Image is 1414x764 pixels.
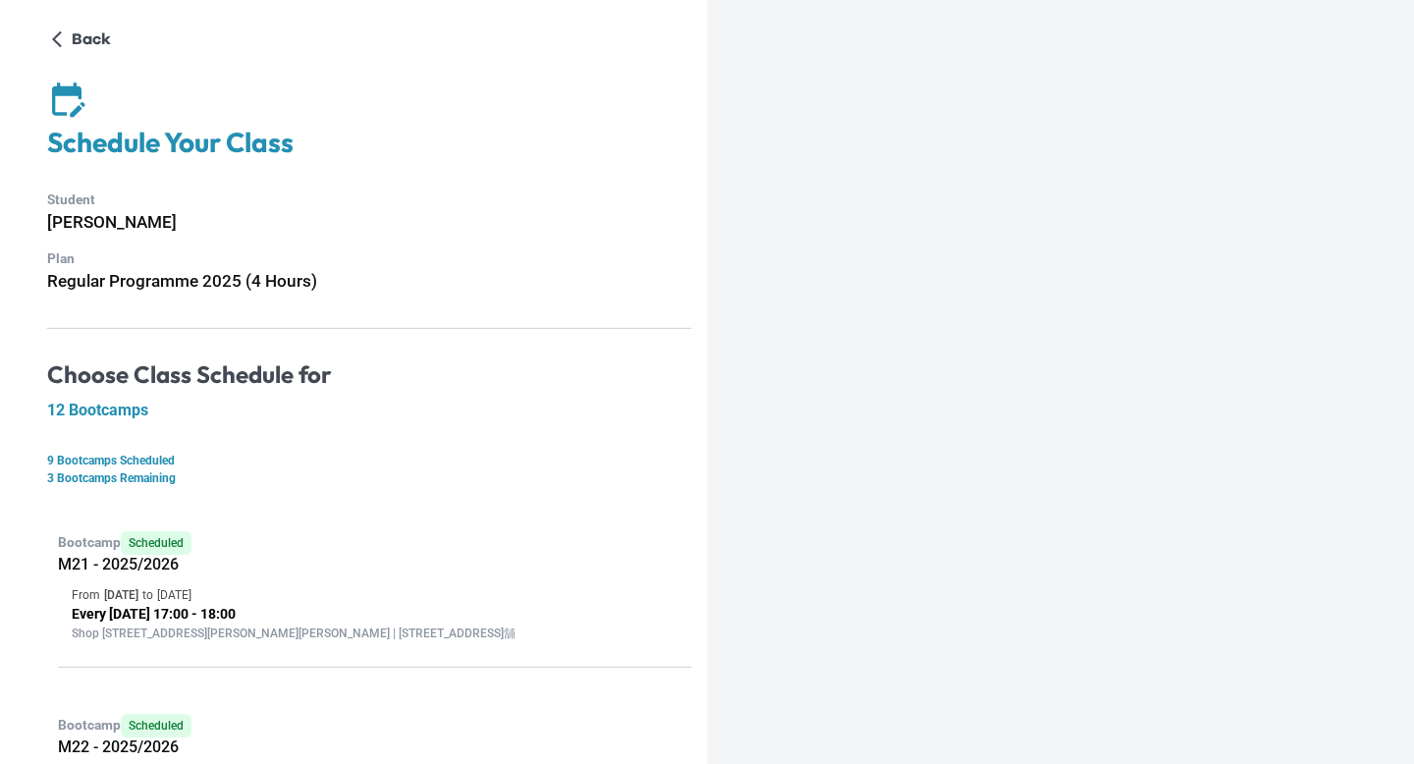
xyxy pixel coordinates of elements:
[58,737,691,757] h5: M22 - 2025/2026
[121,714,191,737] span: Scheduled
[72,27,111,51] p: Back
[72,625,678,642] p: Shop [STREET_ADDRESS][PERSON_NAME][PERSON_NAME] | [STREET_ADDRESS]舖
[121,531,191,555] span: Scheduled
[72,586,100,604] p: From
[47,469,691,487] p: 3 Bootcamps Remaining
[47,268,691,295] h6: Regular Programme 2025 (4 Hours)
[47,248,691,269] p: Plan
[47,360,691,390] h4: Choose Class Schedule for
[58,555,691,574] h5: M21 - 2025/2026
[72,604,678,625] p: Every [DATE] 17:00 - 18:00
[47,126,691,160] h4: Schedule Your Class
[47,24,119,55] button: Back
[58,531,691,555] p: Bootcamp
[47,401,691,420] h5: 12 Bootcamps
[47,190,691,210] p: Student
[47,452,691,469] p: 9 Bootcamps Scheduled
[58,714,691,737] p: Bootcamp
[47,209,691,236] h6: [PERSON_NAME]
[104,586,138,604] p: [DATE]
[157,586,191,604] p: [DATE]
[142,586,153,604] p: to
